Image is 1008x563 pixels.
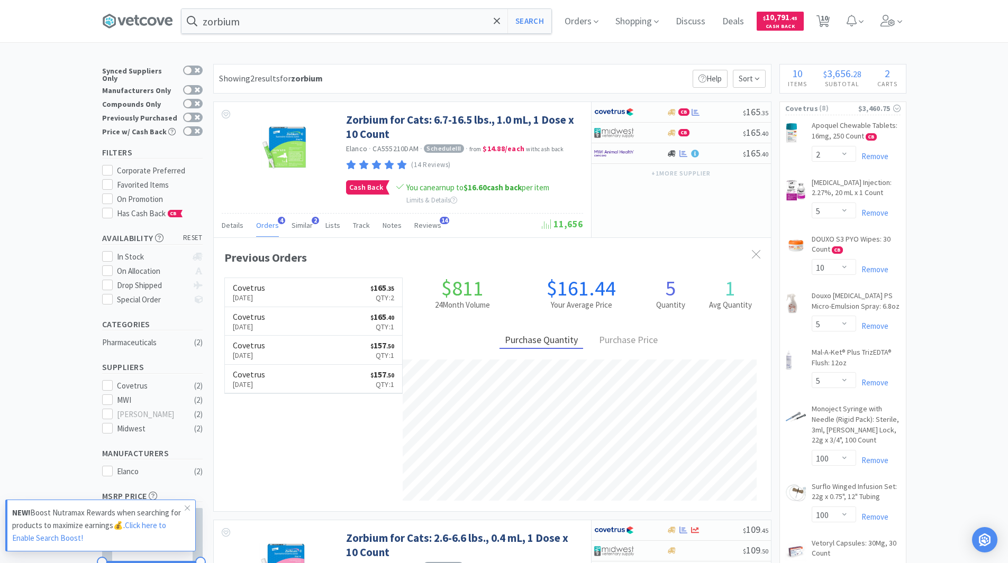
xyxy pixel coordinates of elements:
[464,182,487,192] span: $16.60
[280,73,323,84] span: for
[641,299,701,311] h2: Quantity
[785,123,798,144] img: c4354009d7d9475dae4b8d0a50b64eef_698720.png
[117,293,187,306] div: Special Order
[743,547,746,555] span: $
[225,307,403,336] a: Covetrus[DATE]$165.40Qty:1
[102,361,203,373] h5: Suppliers
[542,218,583,230] span: 11,656
[641,278,701,299] h1: 5
[469,145,481,153] span: from
[594,104,634,120] img: 77fca1acd8b6420a9015268ca798ef17_1.png
[856,208,888,218] a: Remove
[102,66,178,82] div: Synced Suppliers Only
[440,217,449,224] span: 14
[233,292,265,303] p: [DATE]
[743,130,746,137] span: $
[5,500,196,551] a: NEW!Boost Nutramax Rewards when searching for products to maximize earnings💰.Click here to Enable...
[866,134,876,140] span: CB
[370,285,374,292] span: $
[743,109,746,117] span: $
[406,182,549,192] span: You can earn up to per item
[370,340,394,350] span: 157
[117,179,203,191] div: Favorited Items
[763,24,797,31] span: Cash Back
[325,220,340,230] span: Lists
[225,365,403,394] a: Covetrus[DATE]$157.50Qty:1
[785,540,806,561] img: 99a6ba71ee064797990a0beb440959d5_31638.png
[183,233,203,244] span: reset
[353,220,370,230] span: Track
[785,484,806,503] img: 8915d795599d44ea91c58ab96e93f789_739923.png
[856,264,888,274] a: Remove
[757,7,804,35] a: $10,791.45Cash Back
[785,349,793,371] img: d48d65e5b0124be2aa889ef2b8d2684b_32182.png
[594,522,634,538] img: 77fca1acd8b6420a9015268ca798ef17_1.png
[222,220,243,230] span: Details
[815,68,869,79] div: .
[679,109,689,115] span: CB
[386,314,394,321] span: . 40
[812,234,901,259] a: DOUXO S3 PYO Wipes: 30 Count CB
[812,538,901,563] a: Vetoryl Capsules: 30Mg, 30 Count
[420,144,422,153] span: ·
[856,455,888,465] a: Remove
[386,372,394,379] span: . 50
[646,166,715,181] button: +1more supplier
[370,321,394,333] p: Qty: 1
[411,160,451,171] p: (14 Reviews)
[194,394,203,407] div: ( 2 )
[594,145,634,161] img: f6b2451649754179b5b4e0c70c3f7cb0_2.png
[117,380,183,392] div: Covetrus
[743,106,768,118] span: 165
[233,349,265,361] p: [DATE]
[117,251,187,263] div: In Stock
[12,506,185,544] p: Boost Nutramax Rewards when searching for products to maximize earnings💰.
[760,150,768,158] span: . 40
[818,103,858,114] span: ( 8 )
[369,144,371,153] span: ·
[346,144,368,153] a: Elanco
[743,150,746,158] span: $
[117,265,187,278] div: On Allocation
[194,465,203,478] div: ( 2 )
[760,547,768,555] span: . 50
[856,321,888,331] a: Remove
[812,482,901,506] a: Surflo Winged Infusion Set: 22g x 0.75", 12" Tubing
[812,121,901,145] a: Apoquel Chewable Tablets: 16mg, 250 Count CB
[815,79,869,89] h4: Subtotal
[763,12,797,22] span: 10,791
[370,379,394,390] p: Qty: 1
[466,144,468,153] span: ·
[760,130,768,137] span: . 40
[194,380,203,392] div: ( 2 )
[291,73,323,84] strong: zorbium
[219,72,323,86] div: Showing 2 results
[225,336,403,365] a: Covetrus[DATE]$157.50Qty:1
[117,193,203,206] div: On Promotion
[117,164,203,177] div: Corporate Preferred
[679,130,689,136] span: CB
[386,285,394,292] span: . 35
[225,278,403,307] a: Covetrus[DATE]$165.35Qty:2
[885,67,890,80] span: 2
[812,404,901,449] a: Monoject Syringe with Needle (Rigid Pack): Sterile, 3ml, [PERSON_NAME] Lock, 22g x 3/4", 100 Count
[858,103,901,114] div: $3,460.75
[233,341,265,349] h6: Covetrus
[347,181,386,194] span: Cash Back
[233,379,265,390] p: [DATE]
[743,523,768,536] span: 109
[522,299,641,311] h2: Your Average Price
[594,125,634,141] img: 4dd14cff54a648ac9e977f0c5da9bc2e_5.png
[233,312,265,321] h6: Covetrus
[102,146,203,159] h5: Filters
[693,70,728,88] p: Help
[370,282,394,293] span: 165
[832,247,842,253] span: CB
[856,512,888,522] a: Remove
[812,18,834,27] a: 10
[370,349,394,361] p: Qty: 1
[370,369,394,380] span: 157
[102,113,178,122] div: Previously Purchased
[856,377,888,387] a: Remove
[827,67,851,80] span: 3,656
